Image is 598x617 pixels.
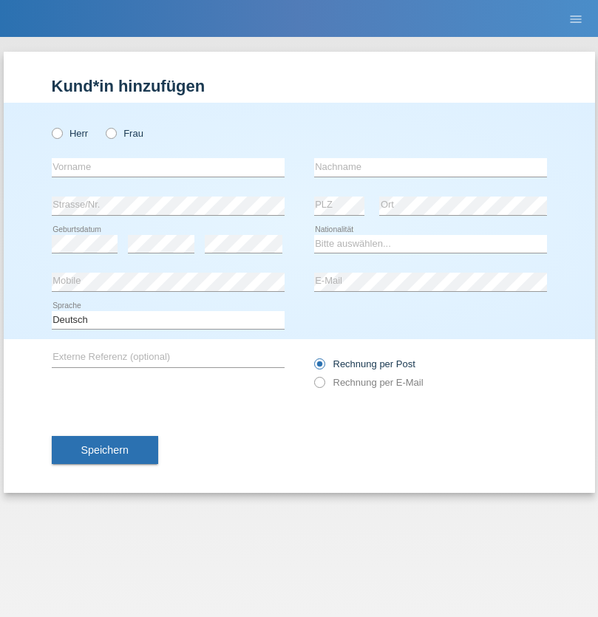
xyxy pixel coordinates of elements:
input: Rechnung per Post [314,358,324,377]
label: Rechnung per Post [314,358,415,369]
input: Rechnung per E-Mail [314,377,324,395]
h1: Kund*in hinzufügen [52,77,547,95]
i: menu [568,12,583,27]
input: Frau [106,128,115,137]
label: Frau [106,128,143,139]
span: Speichern [81,444,129,456]
label: Rechnung per E-Mail [314,377,424,388]
button: Speichern [52,436,158,464]
input: Herr [52,128,61,137]
label: Herr [52,128,89,139]
a: menu [561,14,591,23]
